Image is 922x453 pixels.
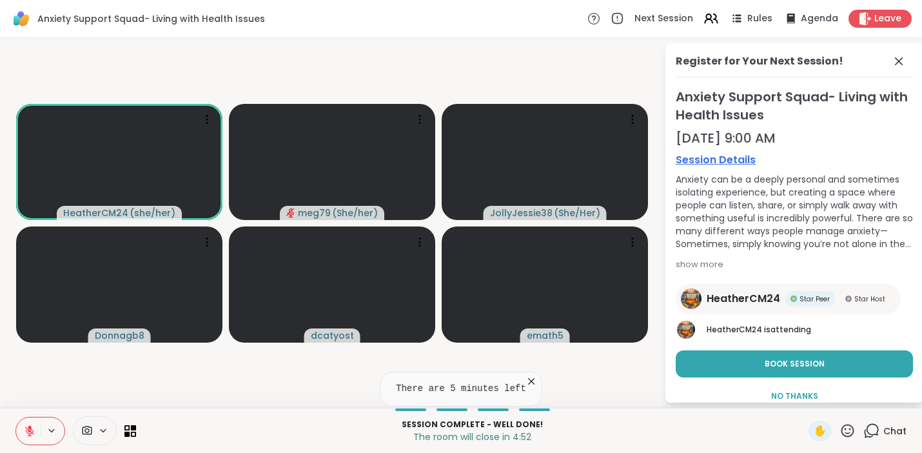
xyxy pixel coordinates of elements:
a: HeatherCM24HeatherCM24Star PeerStar PeerStar HostStar Host [676,283,901,314]
div: show more [676,258,913,271]
img: Star Host [845,296,852,302]
button: No Thanks [676,383,913,410]
img: ShareWell Logomark [10,8,32,30]
span: HeatherCM24 [63,206,128,219]
button: Book Session [676,350,913,377]
img: HeatherCM24 [677,321,695,339]
img: HeatherCM24 [681,288,701,309]
div: Register for Your Next Session! [676,54,843,69]
span: Donnagb8 [95,329,144,342]
span: HeatherCM24 [707,291,780,307]
span: meg79 [298,206,331,219]
span: emath5 [527,329,564,342]
span: ✋ [814,423,827,439]
span: Rules [747,12,772,25]
span: audio-muted [286,208,295,217]
span: Chat [883,425,907,438]
pre: There are 5 minutes left [396,383,526,396]
span: Leave [874,12,901,25]
span: Anxiety Support Squad- Living with Health Issues [37,12,265,25]
span: JollyJessie38 [490,206,553,219]
span: Next Session [634,12,693,25]
div: [DATE] 9:00 AM [676,129,913,147]
span: ( She/Her ) [554,206,600,219]
span: Star Peer [799,294,830,304]
a: Session Details [676,152,913,168]
img: Star Peer [790,296,797,302]
span: No Thanks [771,390,818,402]
div: Anxiety can be a deeply personal and sometimes isolating experience, but creating a space where p... [676,173,913,250]
span: ( She/her ) [332,206,378,219]
span: Star Host [854,294,885,304]
span: Agenda [801,12,838,25]
span: ( she/her ) [130,206,175,219]
p: The room will close in 4:52 [144,430,801,443]
p: is attending [707,324,913,336]
span: Anxiety Support Squad- Living with Health Issues [676,88,913,124]
span: Book Session [765,358,825,370]
span: HeatherCM24 [707,324,762,335]
p: Session Complete - well done! [144,419,801,430]
span: dcatyost [311,329,354,342]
